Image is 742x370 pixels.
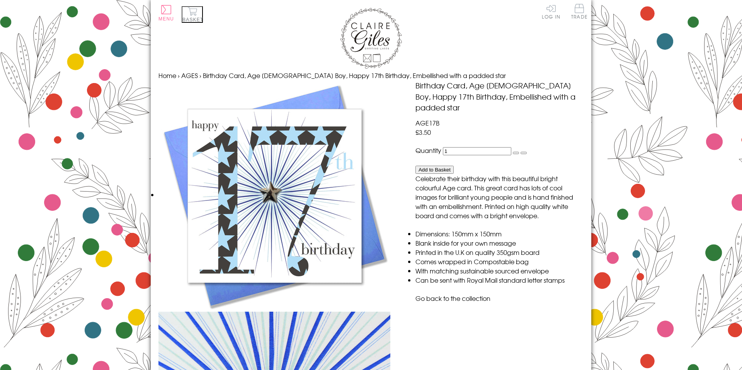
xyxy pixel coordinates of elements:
[542,4,560,19] a: Log In
[199,71,201,80] span: ›
[158,71,584,80] nav: breadcrumbs
[419,167,451,173] span: Add to Basket
[158,71,176,80] a: Home
[571,4,587,19] span: Trade
[415,166,454,174] button: Add to Basket
[158,80,390,312] img: Birthday Card, Age 17 Boy, Happy 17th Birthday, Embellished with a padded star
[571,4,587,20] a: Trade
[178,71,180,80] span: ›
[415,248,584,257] li: Printed in the U.K on quality 350gsm board
[203,71,506,80] span: Birthday Card, Age [DEMOGRAPHIC_DATA] Boy, Happy 17th Birthday, Embellished with a padded star
[415,80,584,113] h1: Birthday Card, Age [DEMOGRAPHIC_DATA] Boy, Happy 17th Birthday, Embellished with a padded star
[415,229,584,238] li: Dimensions: 150mm x 150mm
[415,146,441,155] label: Quantity
[415,127,431,137] span: £3.50
[340,8,402,69] img: Claire Giles Greetings Cards
[415,275,584,285] li: Can be sent with Royal Mail standard letter stamps
[415,257,584,266] li: Comes wrapped in Compostable bag
[415,266,584,275] li: With matching sustainable sourced envelope
[415,294,490,303] a: Go back to the collection
[181,71,198,80] a: AGES
[415,174,584,220] p: Celebrate their birthday with this beautiful bright colourful Age card. This great card has lots ...
[415,238,584,248] li: Blank inside for your own message
[158,5,174,22] button: Menu
[158,16,174,22] span: Menu
[415,118,439,127] span: AGE17B
[182,6,203,23] button: Basket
